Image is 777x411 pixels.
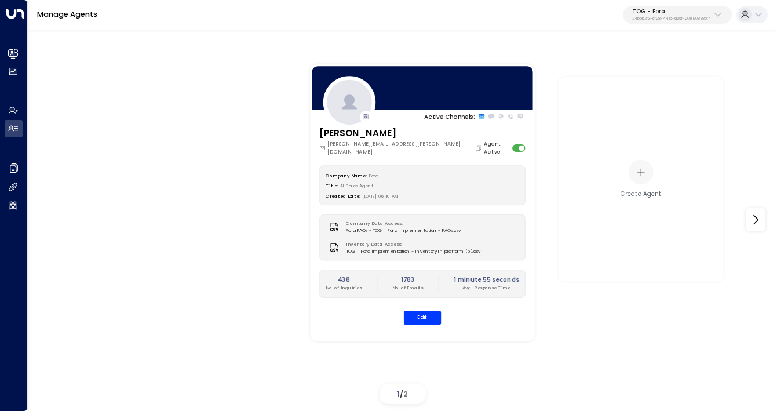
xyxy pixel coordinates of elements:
[326,183,338,188] label: Title:
[340,183,373,188] span: AI Sales Agent
[454,275,519,284] h2: 1 minute 55 seconds
[346,227,461,234] span: Fora FAQs - TOG _ Fora Implementation - FAQs.csv
[362,193,399,199] span: [DATE] 06:10 AM
[632,16,711,21] p: 24bbb2f3-cf28-4415-a26f-20e170838bf4
[37,9,97,19] a: Manage Agents
[484,140,509,156] label: Agent Active
[319,127,484,140] h3: [PERSON_NAME]
[346,241,476,248] label: Inventory Data Access:
[392,285,422,292] p: No. of Emails
[392,275,422,284] h2: 1783
[404,311,442,324] button: Edit
[454,285,519,292] p: Avg. Response Time
[380,384,426,404] div: /
[319,140,484,156] div: [PERSON_NAME][EMAIL_ADDRESS][PERSON_NAME][DOMAIN_NAME]
[403,389,408,399] span: 2
[346,248,480,255] span: TOG _ Fora Implementation - inventory in platform (5).csv
[397,389,400,399] span: 1
[621,190,662,198] div: Create Agent
[475,144,484,152] button: Copy
[424,112,475,121] p: Active Channels:
[623,6,732,24] button: TOG - Fora24bbb2f3-cf28-4415-a26f-20e170838bf4
[369,172,378,178] span: Fora
[632,8,711,15] p: TOG - Fora
[326,275,361,284] h2: 438
[326,285,361,292] p: No. of Inquiries
[326,172,366,178] label: Company Name:
[346,220,457,227] label: Company Data Access:
[326,193,360,199] label: Created Date:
